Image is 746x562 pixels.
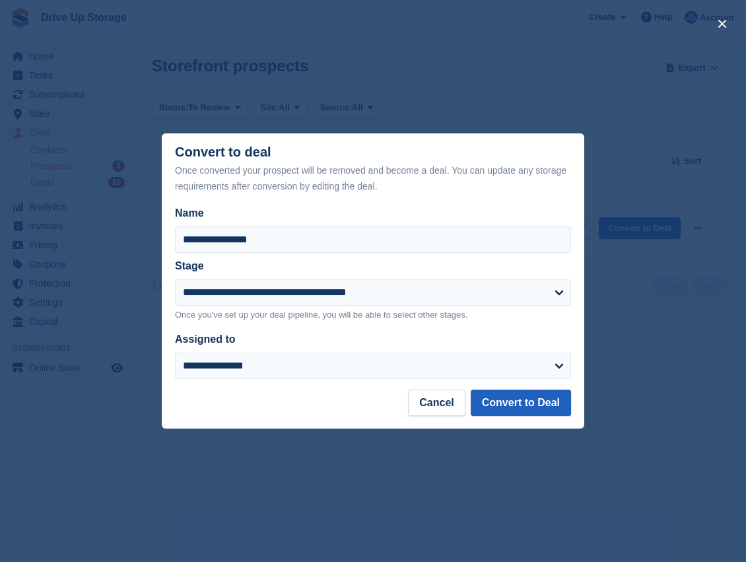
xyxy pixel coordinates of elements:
div: Once converted your prospect will be removed and become a deal. You can update any storage requir... [175,162,571,194]
label: Name [175,205,571,221]
p: Once you've set up your deal pipeline, you will be able to select other stages. [175,308,571,322]
button: Convert to Deal [471,390,571,416]
div: Convert to deal [175,145,571,194]
button: Cancel [408,390,465,416]
label: Stage [175,260,204,271]
label: Assigned to [175,334,236,345]
button: close [712,13,733,34]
